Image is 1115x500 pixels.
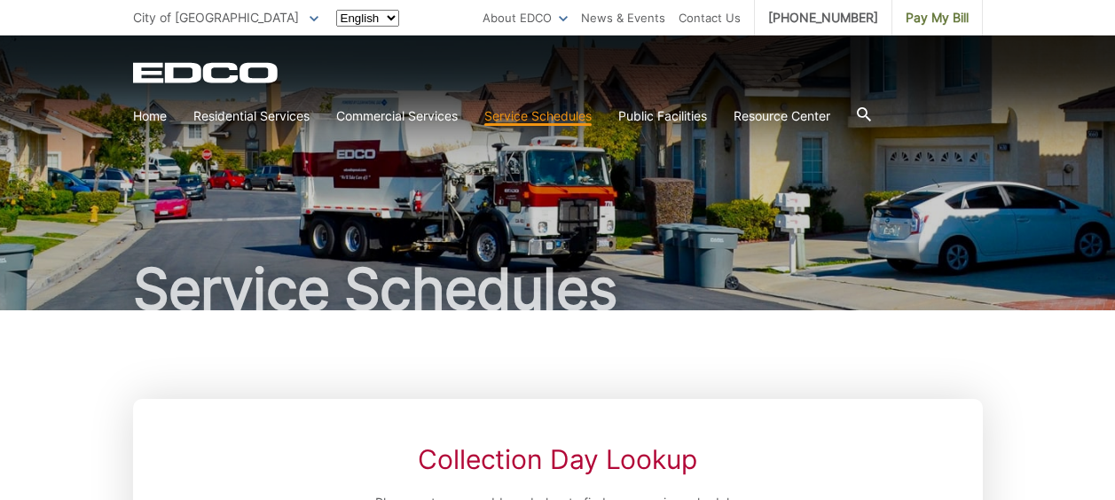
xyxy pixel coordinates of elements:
a: Commercial Services [336,106,458,126]
a: News & Events [581,8,665,27]
a: Home [133,106,167,126]
span: Pay My Bill [906,8,969,27]
span: City of [GEOGRAPHIC_DATA] [133,10,299,25]
select: Select a language [336,10,399,27]
a: EDCD logo. Return to the homepage. [133,62,280,83]
a: Residential Services [193,106,310,126]
h2: Collection Day Lookup [277,443,837,475]
a: Contact Us [679,8,741,27]
h1: Service Schedules [133,261,983,317]
a: Public Facilities [618,106,707,126]
a: About EDCO [483,8,568,27]
a: Service Schedules [484,106,592,126]
a: Resource Center [734,106,830,126]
